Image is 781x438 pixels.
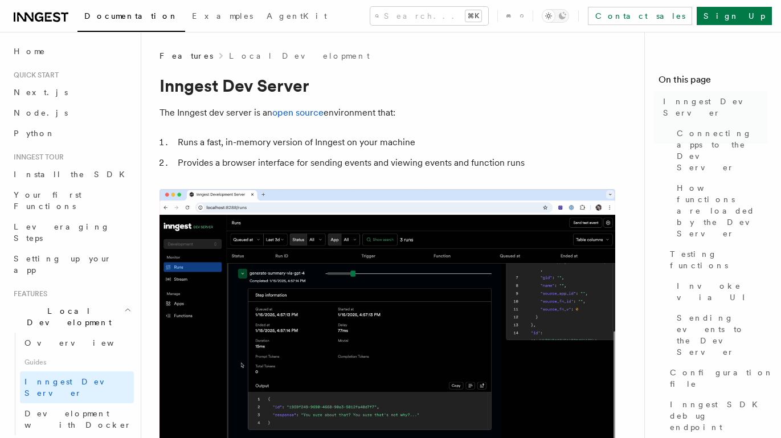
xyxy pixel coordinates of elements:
a: Sign Up [697,7,772,25]
span: Features [9,289,47,298]
a: Overview [20,333,134,353]
h4: On this page [659,73,767,91]
a: Configuration file [665,362,767,394]
span: Quick start [9,71,59,80]
a: Invoke via UI [672,276,767,308]
a: Contact sales [588,7,692,25]
span: Invoke via UI [677,280,767,303]
span: Local Development [9,305,124,328]
a: Python [9,123,134,144]
li: Provides a browser interface for sending events and viewing events and function runs [174,155,615,171]
span: Your first Functions [14,190,81,211]
span: Sending events to the Dev Server [677,312,767,358]
button: Search...⌘K [370,7,488,25]
h1: Inngest Dev Server [160,75,615,96]
span: Development with Docker [24,409,132,429]
a: Install the SDK [9,164,134,185]
span: Next.js [14,88,68,97]
button: Toggle dark mode [542,9,569,23]
a: Examples [185,3,260,31]
span: Configuration file [670,367,774,390]
span: Guides [20,353,134,371]
a: How functions are loaded by the Dev Server [672,178,767,244]
a: Inngest SDK debug endpoint [665,394,767,437]
kbd: ⌘K [465,10,481,22]
span: Home [14,46,46,57]
a: Development with Docker [20,403,134,435]
p: The Inngest dev server is an environment that: [160,105,615,121]
span: Documentation [84,11,178,21]
a: Sending events to the Dev Server [672,308,767,362]
li: Runs a fast, in-memory version of Inngest on your machine [174,134,615,150]
span: Inngest SDK debug endpoint [670,399,767,433]
span: Inngest tour [9,153,64,162]
a: Documentation [77,3,185,32]
a: Testing functions [665,244,767,276]
span: Examples [192,11,253,21]
a: Home [9,41,134,62]
span: Inngest Dev Server [663,96,767,118]
span: Setting up your app [14,254,112,275]
span: AgentKit [267,11,327,21]
span: Testing functions [670,248,767,271]
button: Local Development [9,301,134,333]
span: Inngest Dev Server [24,377,122,398]
span: How functions are loaded by the Dev Server [677,182,767,239]
a: Your first Functions [9,185,134,216]
span: Leveraging Steps [14,222,110,243]
a: Connecting apps to the Dev Server [672,123,767,178]
span: Connecting apps to the Dev Server [677,128,767,173]
span: Overview [24,338,142,347]
a: AgentKit [260,3,334,31]
a: Node.js [9,103,134,123]
span: Features [160,50,213,62]
span: Install the SDK [14,170,132,179]
span: Python [14,129,55,138]
a: Leveraging Steps [9,216,134,248]
span: Node.js [14,108,68,117]
a: Inngest Dev Server [20,371,134,403]
a: Inngest Dev Server [659,91,767,123]
a: Local Development [229,50,370,62]
div: Local Development [9,333,134,435]
a: Next.js [9,82,134,103]
a: open source [272,107,324,118]
a: Setting up your app [9,248,134,280]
